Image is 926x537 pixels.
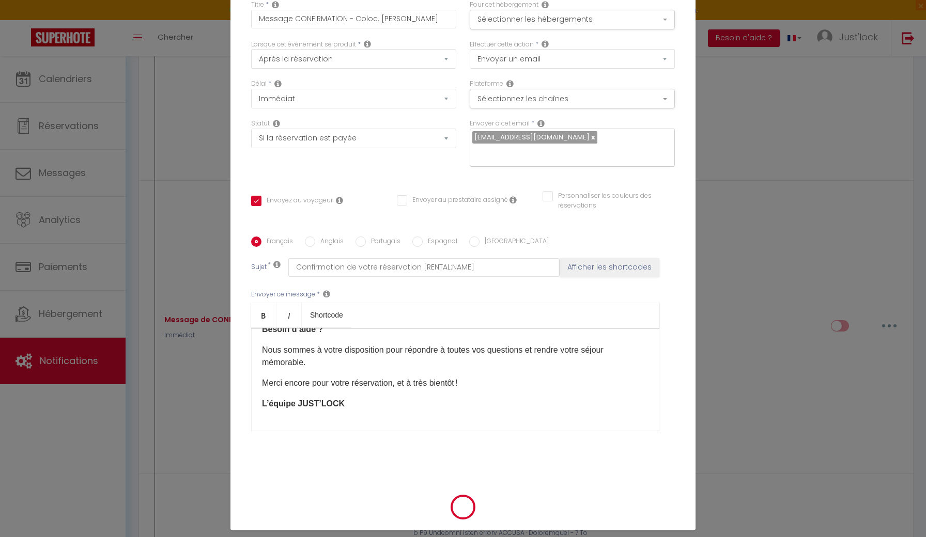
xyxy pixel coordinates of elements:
[262,398,649,410] p: ​
[262,325,323,334] strong: Besoin d’aide ?
[302,303,351,327] a: Shortcode
[261,236,293,248] label: Français
[470,89,675,108] button: Sélectionnez les chaînes
[423,236,457,248] label: Espagnol
[537,119,545,128] i: Recipient
[262,399,345,408] b: L’équipe JUST’LOCK
[323,290,330,298] i: Message
[251,262,267,273] label: Sujet
[480,236,549,248] label: [GEOGRAPHIC_DATA]
[470,10,675,29] button: Sélectionner les hébergements
[560,258,659,277] button: Afficher les shortcodes
[470,119,530,129] label: Envoyer à cet email
[315,236,344,248] label: Anglais
[272,1,279,9] i: Title
[506,80,514,88] i: Action Channel
[251,303,276,327] a: Bold
[251,290,315,299] label: Envoyer ce message
[8,4,39,35] button: Ouvrir le widget de chat LiveChat
[882,491,918,529] iframe: Chat
[510,196,517,204] i: Envoyer au prestataire si il est assigné
[273,119,280,128] i: Booking status
[262,344,649,369] p: Nous sommes à votre disposition pour répondre à toutes vos questions et rendre votre séjour mémor...
[470,40,534,50] label: Effectuer cette action
[542,40,549,48] i: Action Type
[474,132,590,142] span: [EMAIL_ADDRESS][DOMAIN_NAME]
[251,79,267,89] label: Délai
[251,119,270,129] label: Statut
[273,260,281,268] i: Subject
[470,79,503,89] label: Plateforme
[276,303,302,327] a: Italic
[542,1,549,9] i: This Rental
[274,80,282,88] i: Action Time
[364,40,371,48] i: Event Occur
[262,377,649,389] p: Merci encore pour votre réservation, et à très bientôt !
[251,40,356,50] label: Lorsque cet événement se produit
[366,236,400,248] label: Portugais
[336,196,343,204] i: Envoyer au voyageur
